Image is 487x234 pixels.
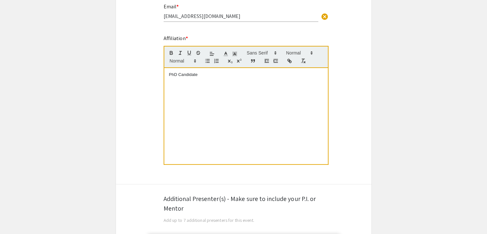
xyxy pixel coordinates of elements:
mat-label: Affiliation [164,35,188,42]
span: Add up to 7 additional presenters for this event. [164,217,255,223]
input: Type Here [164,13,318,20]
div: Additional Presenter(s) - Make sure to include your P.I. or Mentor [164,194,324,213]
span: cancel [321,13,329,21]
p: PhD Candidate [169,72,323,78]
mat-label: Email [164,3,179,10]
button: Clear [318,10,331,22]
iframe: Chat [5,205,27,229]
